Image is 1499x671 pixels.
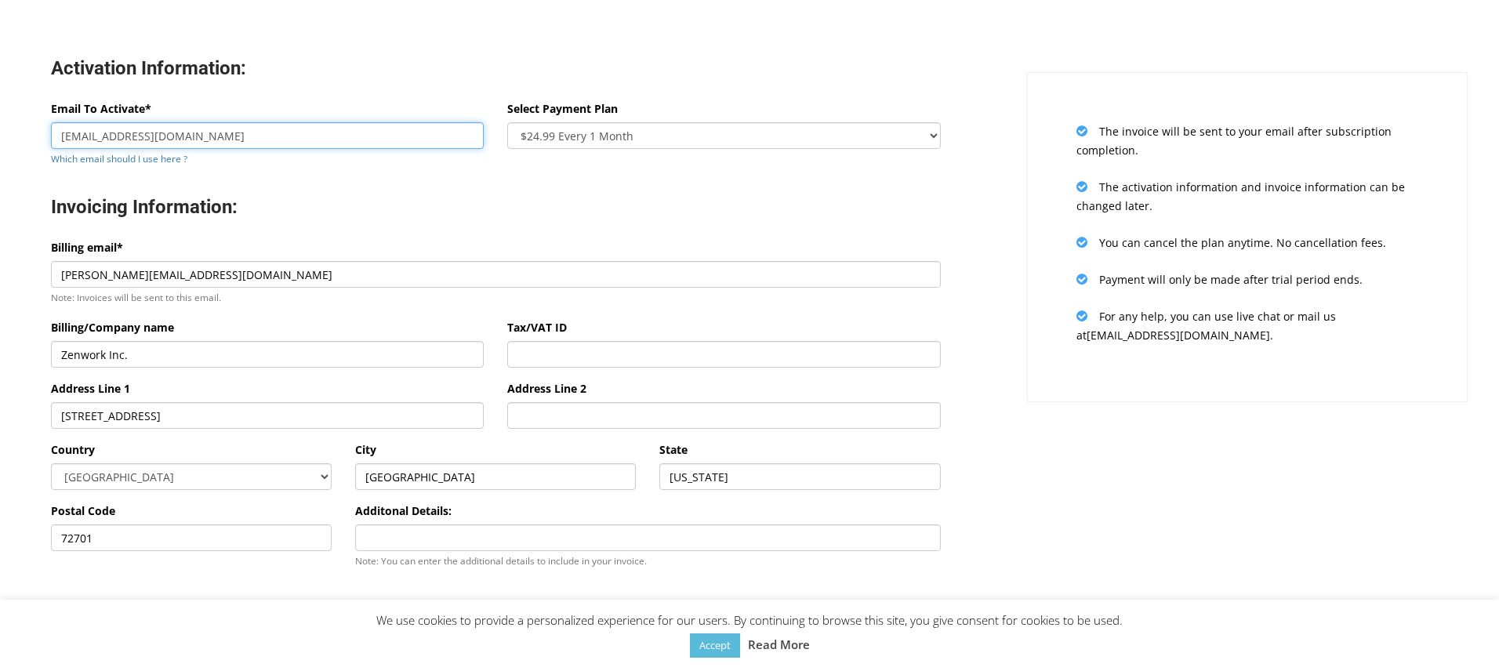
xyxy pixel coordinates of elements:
p: The activation information and invoice information can be changed later. [1076,177,1418,216]
small: Note: Invoices will be sent to this email. [51,291,221,303]
small: Note: You can enter the additional details to include in your invoice. [355,554,647,567]
p: Payment will only be made after trial period ends. [1076,270,1418,289]
h3: Invoicing Information: [51,195,941,219]
label: Razorpay [412,597,462,615]
label: State [659,441,688,459]
p: For any help, you can use live chat or mail us at [EMAIL_ADDRESS][DOMAIN_NAME] . [1076,306,1418,345]
label: Payment Gateway: [51,597,153,616]
span: We use cookies to provide a personalized experience for our users. By continuing to browse this s... [376,612,1123,652]
p: The invoice will be sent to your email after subscription completion. [1076,122,1418,160]
iframe: Chat Widget [1421,596,1499,671]
label: Tax/VAT ID [507,318,567,337]
a: Read More [748,635,810,654]
label: Stripe [216,597,249,615]
label: Address Line 2 [507,379,586,398]
label: Billing email* [51,238,123,257]
label: Postal Code [51,502,115,520]
label: Billing/Company name [51,318,174,337]
label: Additonal Details: [355,502,452,520]
label: Select Payment Plan [507,100,618,118]
label: Email To Activate* [51,100,151,118]
input: Enter email [51,122,484,149]
a: Accept [690,633,740,658]
label: Address Line 1 [51,379,130,398]
label: Paypal [312,597,348,615]
label: City [355,441,376,459]
p: You can cancel the plan anytime. No cancellation fees. [1076,233,1418,252]
h3: Activation Information: [51,56,941,81]
a: Which email should I use here ? [51,152,187,165]
label: Country [51,441,95,459]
